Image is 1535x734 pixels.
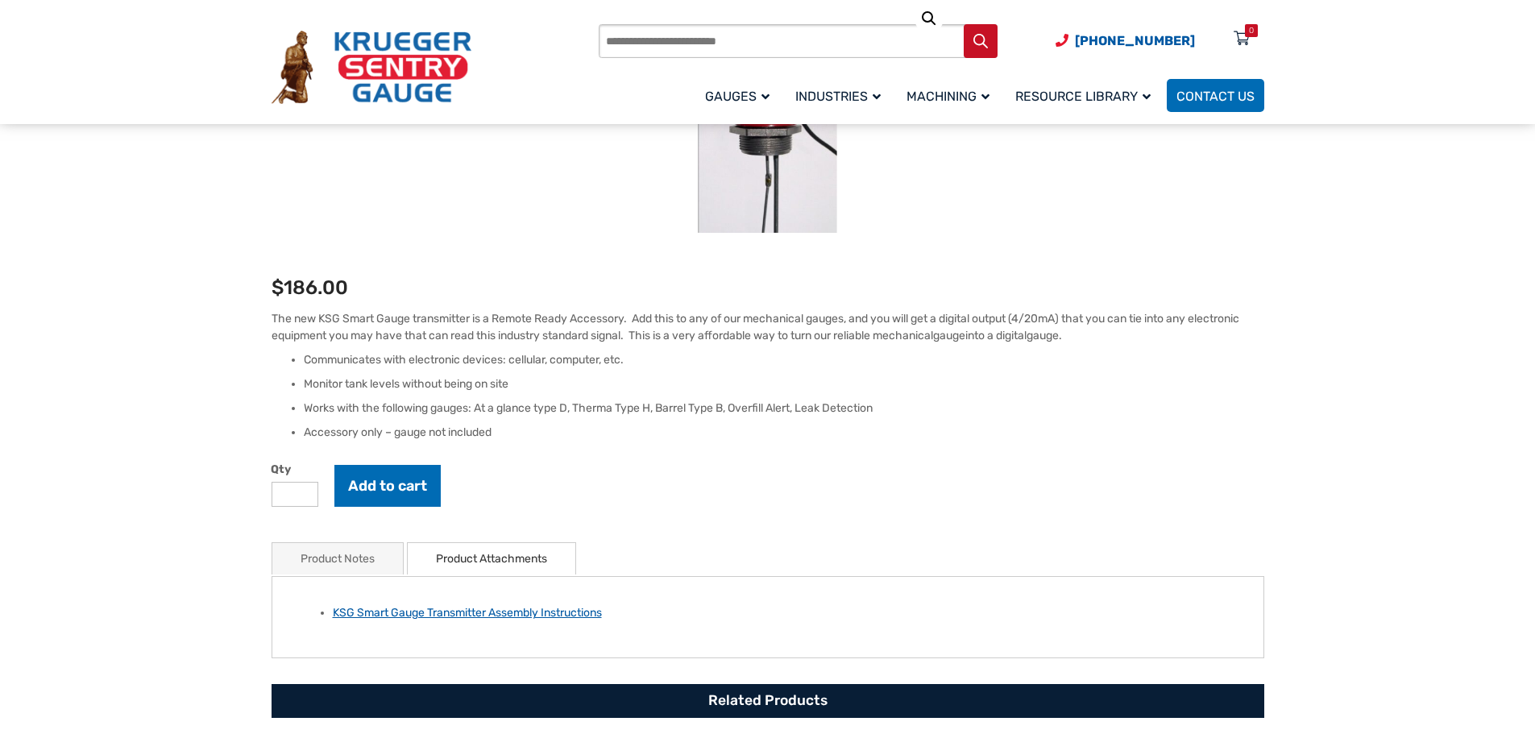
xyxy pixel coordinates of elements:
[906,89,989,104] span: Machining
[1167,79,1264,112] a: Contact Us
[304,425,1264,441] li: Accessory only – gauge not included
[272,276,348,299] bdi: 186.00
[272,310,1264,344] p: The new KSG Smart Gauge transmitter is a Remote Ready Accessory. Add this to any of our mechanica...
[933,329,965,342] span: gauge
[272,684,1264,718] h2: Related Products
[1176,89,1255,104] span: Contact Us
[436,543,547,574] a: Product Attachments
[1006,77,1167,114] a: Resource Library
[1249,24,1254,37] div: 0
[304,352,1264,368] li: Communicates with electronic devices: cellular, computer, etc.
[915,4,944,33] a: View full-screen image gallery
[695,77,786,114] a: Gauges
[301,543,375,574] a: Product Notes
[304,400,1264,417] li: Works with the following gauges: At a glance type D, Therma Type H, Barrel Type B, Overfill Alert...
[1015,89,1151,104] span: Resource Library
[795,89,881,104] span: Industries
[272,31,471,105] img: Krueger Sentry Gauge
[272,482,318,507] input: Product quantity
[304,376,1264,392] li: Monitor tank levels without being on site
[1027,329,1059,342] span: gauge
[786,77,897,114] a: Industries
[333,606,602,620] a: KSG Smart Gauge Transmitter Assembly Instructions
[334,465,441,507] button: Add to cart
[705,89,770,104] span: Gauges
[1056,31,1195,51] a: Phone Number (920) 434-8860
[897,77,1006,114] a: Machining
[1075,33,1195,48] span: [PHONE_NUMBER]
[272,276,284,299] span: $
